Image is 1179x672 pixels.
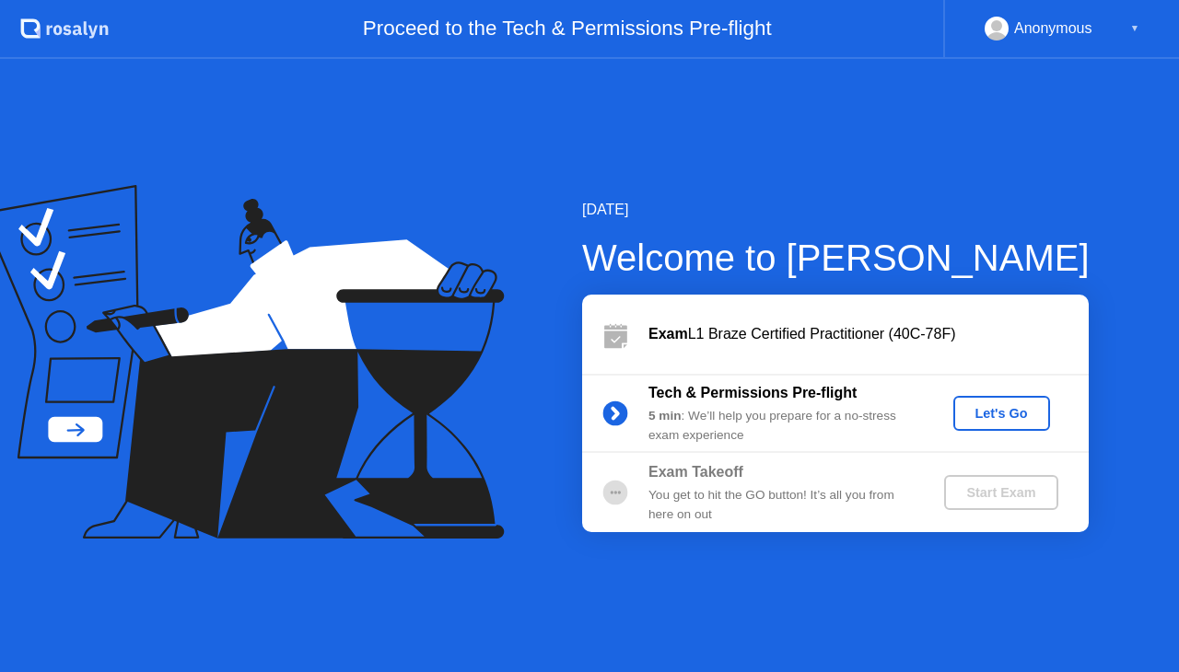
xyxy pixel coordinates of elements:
[648,464,743,480] b: Exam Takeoff
[648,385,857,400] b: Tech & Permissions Pre-flight
[1014,17,1092,41] div: Anonymous
[648,323,1089,345] div: L1 Braze Certified Practitioner (40C-78F)
[582,199,1090,221] div: [DATE]
[961,406,1043,421] div: Let's Go
[648,407,914,445] div: : We’ll help you prepare for a no-stress exam experience
[1130,17,1139,41] div: ▼
[648,326,688,342] b: Exam
[582,230,1090,285] div: Welcome to [PERSON_NAME]
[951,485,1050,500] div: Start Exam
[648,486,914,524] div: You get to hit the GO button! It’s all you from here on out
[648,409,682,423] b: 5 min
[953,396,1050,431] button: Let's Go
[944,475,1057,510] button: Start Exam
